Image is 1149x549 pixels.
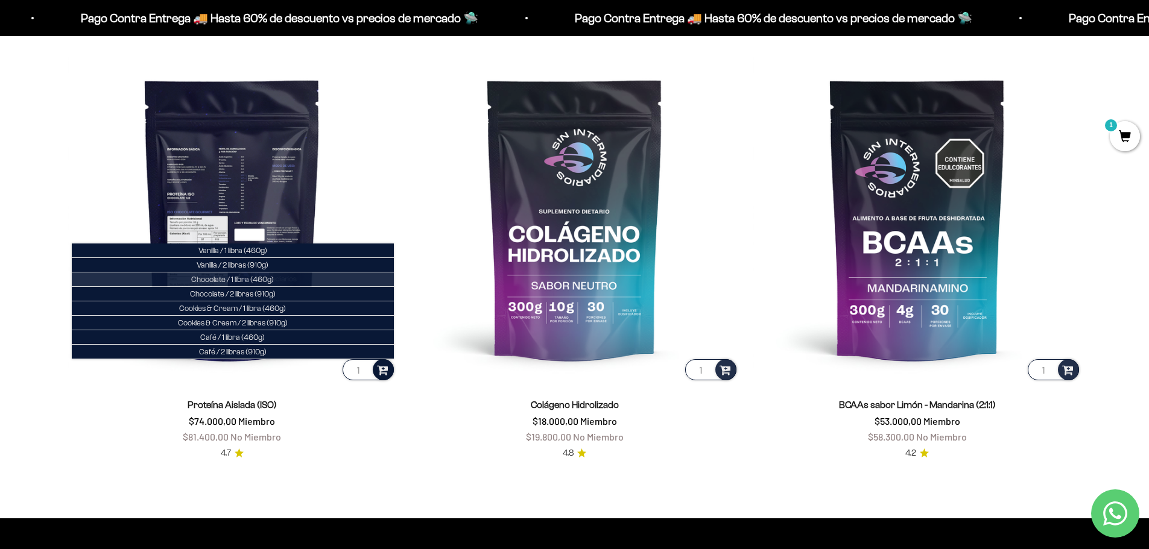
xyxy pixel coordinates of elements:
[839,400,996,410] a: BCAAs sabor Limón - Mandarina (2:1:1)
[178,318,288,327] span: Cookies & Cream / 2 libras (910g)
[559,8,957,28] p: Pago Contra Entrega 🚚 Hasta 60% de descuento vs precios de mercado 🛸
[183,431,229,442] span: $81.400,00
[563,447,586,460] a: 4.84.8 de 5.0 estrellas
[868,431,914,442] span: $58.300,00
[1104,118,1118,133] mark: 1
[533,415,578,427] span: $18.000,00
[199,347,267,356] span: Café / 2 libras (910g)
[198,246,267,255] span: Vanilla / 1 libra (460g)
[905,447,929,460] a: 4.24.2 de 5.0 estrellas
[923,415,960,427] span: Miembro
[580,415,617,427] span: Miembro
[526,431,571,442] span: $19.800,00
[197,260,268,269] span: Vanilla / 2 libras (910g)
[916,431,967,442] span: No Miembro
[238,415,275,427] span: Miembro
[221,447,231,460] span: 4.7
[191,275,274,284] span: Chocolate / 1 libra (460g)
[563,447,574,460] span: 4.8
[905,447,916,460] span: 4.2
[68,55,396,383] img: Proteína Aislada (ISO)
[189,415,236,427] span: $74.000,00
[200,333,265,342] span: Café / 1 libra (460g)
[188,400,277,410] a: Proteína Aislada (ISO)
[179,304,286,313] span: Cookies & Cream / 1 libra (460g)
[190,289,276,298] span: Chocolate / 2 libras (910g)
[531,400,619,410] a: Colágeno Hidrolizado
[573,431,624,442] span: No Miembro
[221,447,244,460] a: 4.74.7 de 5.0 estrellas
[875,415,922,427] span: $53.000,00
[1110,131,1140,144] a: 1
[65,8,463,28] p: Pago Contra Entrega 🚚 Hasta 60% de descuento vs precios de mercado 🛸
[230,431,281,442] span: No Miembro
